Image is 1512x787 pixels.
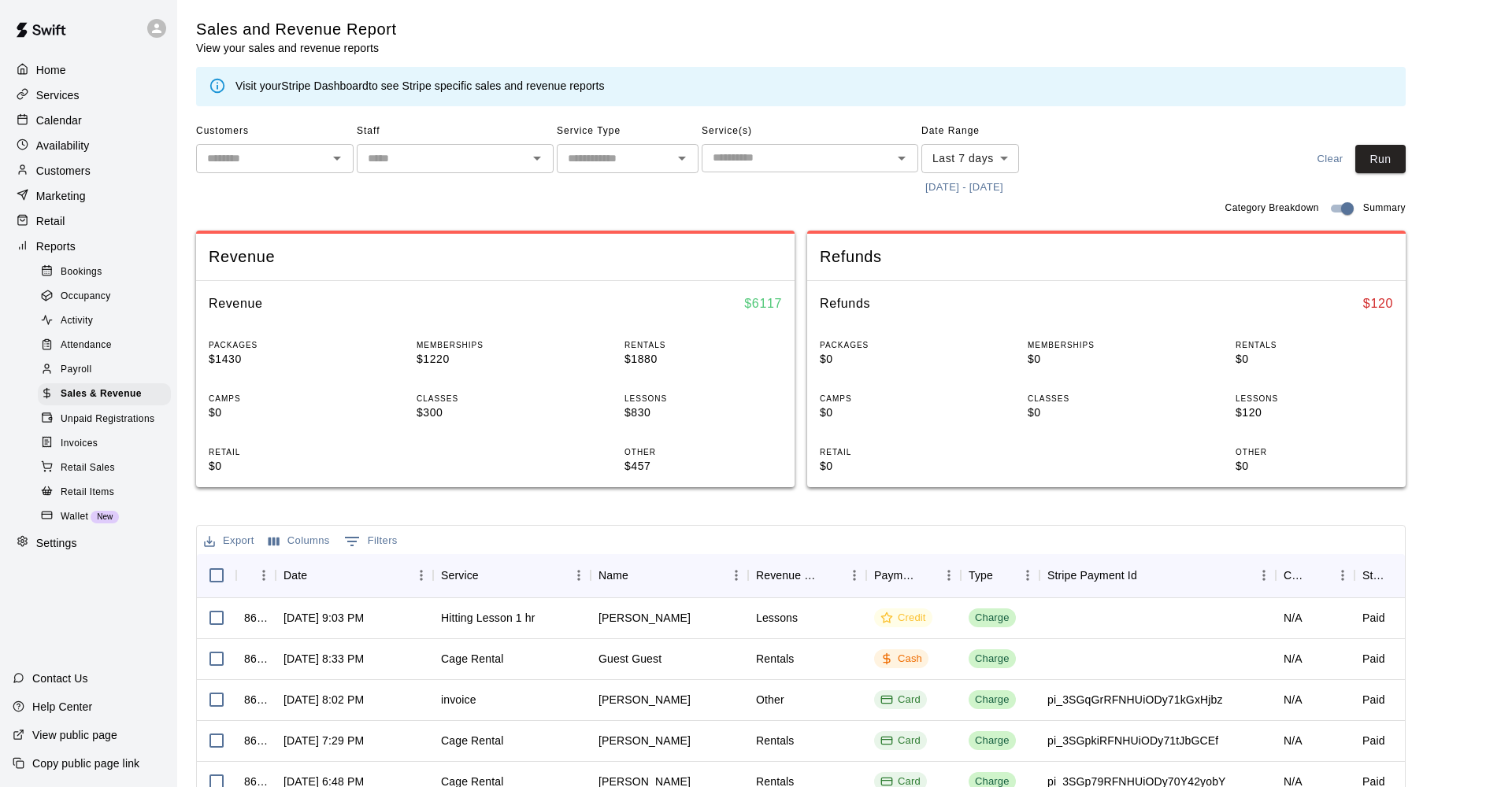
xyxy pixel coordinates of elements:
span: Sales & Revenue [61,386,142,402]
button: Clear [1305,145,1355,174]
div: Payment Method [866,553,961,597]
div: Revenue Category [748,553,866,597]
p: PACKAGES [820,339,977,351]
span: Retail Items [61,485,114,501]
p: $0 [1236,458,1393,475]
div: Payment Method [874,553,915,597]
div: Payroll [38,359,171,381]
p: $457 [624,458,782,475]
button: Sort [307,564,329,586]
p: Reports [36,238,76,254]
button: Open [891,147,913,169]
div: Rentals [756,651,795,667]
a: Marketing [13,184,165,208]
div: Type [969,553,993,597]
span: Category Breakdown [1225,201,1319,216]
p: $0 [1028,351,1185,368]
div: Other [756,692,784,708]
button: Menu [843,563,866,587]
button: Sort [1388,564,1410,586]
button: Sort [915,564,937,586]
p: Customers [36,163,91,179]
p: PACKAGES [209,339,366,351]
div: Stripe Payment Id [1039,553,1276,597]
div: Date [283,553,307,597]
div: pi_3SGqGrRFNHUiODy71kGxHjbz [1047,692,1223,708]
p: $1220 [417,351,574,368]
div: Bookings [38,261,171,283]
div: 867311 [244,651,268,667]
h5: Sales and Revenue Report [196,19,397,40]
div: 867254 [244,692,268,708]
button: Menu [1016,563,1039,587]
button: Menu [409,563,433,587]
div: Wayne Pavia [598,692,691,708]
a: Retail Items [38,480,177,504]
button: Export [200,529,258,553]
span: Wallet [61,509,88,525]
a: Settings [13,531,165,555]
button: Sort [479,564,501,586]
p: CAMPS [820,393,977,405]
span: Customers [196,119,354,144]
div: Hitting Lesson 1 hr [441,610,535,626]
div: Oct 10, 2025 at 7:29 PM [283,733,364,748]
span: New [91,512,119,521]
p: Retail [36,213,65,229]
div: Charge [975,652,1010,667]
h6: Refunds [820,294,870,314]
a: Customers [13,159,165,183]
div: Unpaid Registrations [38,408,171,430]
div: Paid [1362,610,1385,626]
p: LESSONS [624,393,782,405]
a: Unpaid Registrations [38,407,177,431]
div: Service [433,553,591,597]
p: Help Center [32,699,92,715]
p: Services [36,87,80,103]
p: Settings [36,535,77,551]
span: Occupancy [61,289,111,305]
div: InvoiceId [236,553,276,597]
div: Retail Items [38,482,171,504]
button: Open [671,147,693,169]
div: Name [591,553,748,597]
span: Retail Sales [61,460,115,476]
p: RETAIL [209,446,366,458]
div: Service [441,553,479,597]
a: Activity [38,309,177,334]
a: Invoices [38,431,177,456]
div: Daylan Holt [598,733,691,748]
div: Visit your to see Stripe specific sales and revenue reports [235,78,605,95]
span: Activity [61,313,93,329]
h6: $ 6117 [744,294,782,314]
p: $0 [209,458,366,475]
p: $0 [1236,351,1393,368]
a: Calendar [13,109,165,132]
div: pi_3SGpkiRFNHUiODy71tJbGCEf [1047,733,1218,748]
div: Status [1362,553,1388,597]
div: Megan Vujnich [598,610,691,626]
p: Marketing [36,188,86,204]
div: Cage Rental [441,651,503,667]
p: RENTALS [624,339,782,351]
button: Menu [724,563,748,587]
h6: Revenue [209,294,263,314]
span: Refunds [820,246,1393,268]
div: Charge [975,611,1010,626]
p: Availability [36,138,90,153]
button: Menu [1252,563,1276,587]
button: Menu [937,563,961,587]
div: Paid [1362,733,1385,748]
div: Attendance [38,334,171,357]
p: $0 [820,458,977,475]
div: N/A [1284,610,1303,626]
p: $1430 [209,351,366,368]
button: Sort [1309,564,1331,586]
a: Bookings [38,260,177,284]
p: $120 [1236,405,1393,421]
p: $0 [1028,405,1185,421]
div: Reports [13,235,165,258]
